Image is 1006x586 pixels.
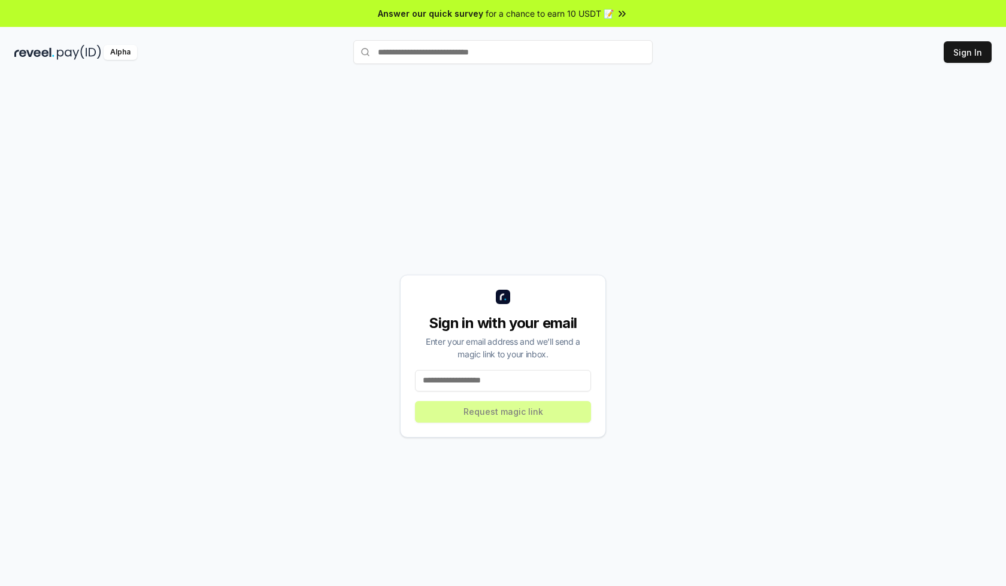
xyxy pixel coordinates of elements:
[496,290,510,304] img: logo_small
[378,7,483,20] span: Answer our quick survey
[104,45,137,60] div: Alpha
[57,45,101,60] img: pay_id
[14,45,54,60] img: reveel_dark
[415,314,591,333] div: Sign in with your email
[486,7,614,20] span: for a chance to earn 10 USDT 📝
[415,335,591,360] div: Enter your email address and we’ll send a magic link to your inbox.
[944,41,992,63] button: Sign In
